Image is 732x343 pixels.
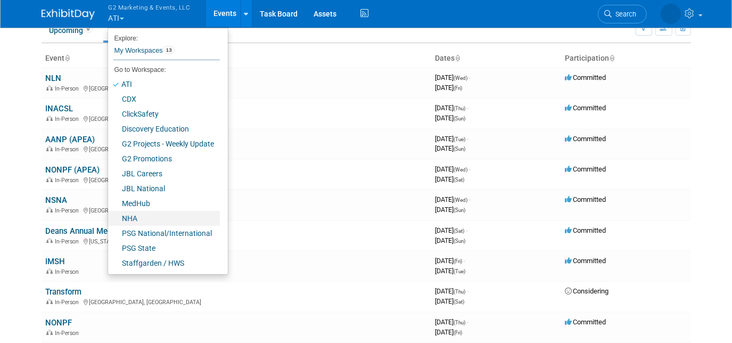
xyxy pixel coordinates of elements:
[46,206,427,214] div: [GEOGRAPHIC_DATA], [GEOGRAPHIC_DATA]
[46,146,53,151] img: In-Person Event
[435,84,463,92] span: [DATE]
[46,84,427,92] div: [GEOGRAPHIC_DATA], [GEOGRAPHIC_DATA]
[108,151,220,166] a: G2 Promotions
[431,50,561,68] th: Dates
[108,256,220,271] a: Staffgarden / HWS
[454,177,465,183] span: (Sat)
[46,318,72,328] a: NONPF
[108,136,220,151] a: G2 Projects - Weekly Update
[470,195,471,203] span: -
[454,289,466,295] span: (Thu)
[46,236,427,245] div: [US_STATE], [GEOGRAPHIC_DATA]
[565,195,606,203] span: Committed
[108,181,220,196] a: JBL National
[435,195,471,203] span: [DATE]
[108,121,220,136] a: Discovery Education
[561,50,691,68] th: Participation
[565,257,606,265] span: Committed
[46,257,65,266] a: IMSH
[55,116,83,123] span: In-Person
[42,9,95,20] img: ExhibitDay
[598,5,647,23] a: Search
[55,177,83,184] span: In-Person
[46,330,53,335] img: In-Person Event
[108,92,220,107] a: CDX
[435,236,466,244] span: [DATE]
[454,258,463,264] span: (Fri)
[454,85,463,91] span: (Fri)
[46,287,82,297] a: Transform
[454,146,466,152] span: (Sun)
[108,166,220,181] a: JBL Careers
[454,207,466,213] span: (Sun)
[163,46,175,54] span: 13
[103,20,147,40] a: Past14
[612,10,637,18] span: Search
[435,257,466,265] span: [DATE]
[46,268,53,274] img: In-Person Event
[435,318,469,326] span: [DATE]
[435,287,469,295] span: [DATE]
[46,116,53,121] img: In-Person Event
[565,104,606,112] span: Committed
[46,165,100,175] a: NONPF (APEA)
[108,241,220,256] a: PSG State
[610,54,615,62] a: Sort by Participation Type
[454,320,466,325] span: (Thu)
[108,196,220,211] a: MedHub
[467,318,469,326] span: -
[46,85,53,91] img: In-Person Event
[454,228,465,234] span: (Sat)
[565,73,606,81] span: Committed
[435,104,469,112] span: [DATE]
[46,226,126,236] a: Deans Annual Meeting
[46,104,73,113] a: INACSL
[55,207,83,214] span: In-Person
[55,238,83,245] span: In-Person
[470,73,471,81] span: -
[108,211,220,226] a: NHA
[435,267,466,275] span: [DATE]
[467,104,469,112] span: -
[108,107,220,121] a: ClickSafety
[661,4,681,24] img: Laine Butler
[65,54,70,62] a: Sort by Event Name
[435,175,465,183] span: [DATE]
[46,207,53,213] img: In-Person Event
[46,299,53,304] img: In-Person Event
[46,144,427,153] div: [GEOGRAPHIC_DATA], [GEOGRAPHIC_DATA]
[108,63,220,77] li: Go to Workspace:
[55,268,83,275] span: In-Person
[435,165,471,173] span: [DATE]
[454,105,466,111] span: (Thu)
[435,328,463,336] span: [DATE]
[455,54,460,62] a: Sort by Start Date
[565,287,609,295] span: Considering
[454,299,465,305] span: (Sat)
[55,146,83,153] span: In-Person
[108,226,220,241] a: PSG National/International
[565,135,606,143] span: Committed
[454,330,463,336] span: (Fri)
[435,206,466,214] span: [DATE]
[113,42,220,60] a: My Workspaces13
[464,257,466,265] span: -
[84,25,93,33] span: 6
[467,135,469,143] span: -
[435,114,466,122] span: [DATE]
[46,175,427,184] div: [GEOGRAPHIC_DATA], [GEOGRAPHIC_DATA]
[466,226,468,234] span: -
[454,75,468,81] span: (Wed)
[435,73,471,81] span: [DATE]
[467,287,469,295] span: -
[108,32,220,42] li: Explore:
[46,238,53,243] img: In-Person Event
[454,167,468,173] span: (Wed)
[565,226,606,234] span: Committed
[46,297,427,306] div: [GEOGRAPHIC_DATA], [GEOGRAPHIC_DATA]
[46,73,62,83] a: NLN
[109,2,191,13] span: G2 Marketing & Events, LLC
[46,195,68,205] a: NSNA
[454,197,468,203] span: (Wed)
[55,85,83,92] span: In-Person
